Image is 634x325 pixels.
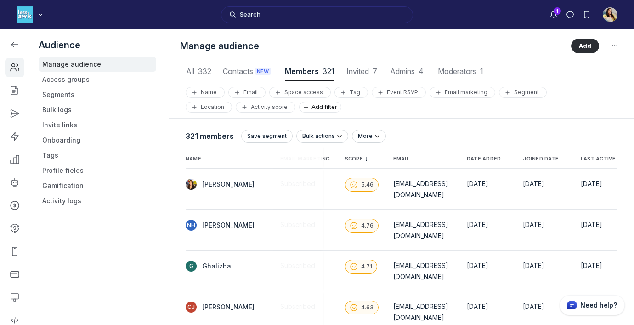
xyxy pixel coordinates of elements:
[467,262,488,269] span: [DATE]
[198,67,211,76] span: 332
[345,68,378,75] span: Invited
[302,132,335,140] span: Bulk actions
[17,6,33,23] img: Less Awkward Hub logo
[376,89,422,96] div: Event RSVP
[393,156,409,162] span: Email
[186,131,234,141] span: 321 members
[372,87,426,98] button: Event RSVP
[296,130,348,143] button: Bulk actions
[241,130,293,143] button: Save segment
[467,221,488,228] span: [DATE]
[186,179,255,190] button: [PERSON_NAME]
[186,63,212,81] button: All332
[39,133,156,148] a: Onboarding
[202,262,231,271] span: Ghalizha
[186,87,225,98] button: Name
[39,57,156,72] a: Manage audience
[499,87,547,98] button: Segment
[169,29,634,63] header: Page Header
[334,87,368,98] button: Tag
[323,67,334,76] span: 321
[358,132,373,140] span: More
[393,180,448,199] span: [EMAIL_ADDRESS][DOMAIN_NAME]
[223,63,274,81] button: ContactsNew
[186,261,231,272] button: Ghalizha
[571,39,599,53] button: Add
[436,68,485,75] span: Moderators
[311,103,341,110] span: Add filter
[581,221,602,228] span: [DATE]
[186,220,255,231] button: [PERSON_NAME]
[434,89,491,96] div: Email marketing
[361,181,374,188] span: 5.46
[285,68,334,75] span: Members
[610,41,619,51] svg: Actions
[562,6,578,23] button: Direct messages
[285,63,334,81] button: Members321
[523,221,544,228] span: [DATE]
[393,221,448,239] span: [EMAIL_ADDRESS][DOMAIN_NAME]
[580,301,617,310] p: Need help?
[523,156,559,162] span: Joined date
[39,148,156,163] a: Tags
[603,7,617,22] button: User menu options
[186,156,201,162] span: Name
[202,180,255,189] span: [PERSON_NAME]
[467,302,488,310] span: [DATE]
[581,180,602,188] span: [DATE]
[273,89,327,96] div: Space access
[393,262,448,280] span: [EMAIL_ADDRESS][DOMAIN_NAME]
[17,6,45,24] button: Less Awkward Hub logo
[430,87,495,98] button: Email marketing
[467,156,501,162] span: Date added
[186,220,197,231] div: NH
[361,304,374,311] span: 4.63
[186,302,255,313] button: [PERSON_NAME]
[436,63,485,81] button: Moderators1
[221,6,413,23] button: Search
[186,261,197,272] div: G
[202,302,255,312] span: [PERSON_NAME]
[232,89,261,96] div: Email
[269,87,331,98] button: Space access
[190,103,228,111] div: Location
[393,302,448,321] span: [EMAIL_ADDRESS][DOMAIN_NAME]
[299,102,341,113] button: Add filter
[247,132,287,140] span: Save segment
[352,130,386,143] button: More
[257,68,269,75] span: New
[389,63,425,81] button: Admins4
[606,38,623,54] button: Actions
[545,6,562,23] button: Notifications
[581,156,616,162] span: Last active
[39,118,156,132] a: Invite links
[389,68,425,75] span: Admins
[480,67,483,76] span: 1
[467,180,488,188] span: [DATE]
[39,87,156,102] a: Segments
[186,102,232,113] button: Location
[39,194,156,208] a: Activity logs
[345,156,363,162] span: Score
[240,103,291,111] div: Activity score
[361,263,372,270] span: 4.71
[39,103,156,117] a: Bulk logs
[339,89,364,96] div: Tag
[39,72,156,87] a: Access groups
[523,262,544,269] span: [DATE]
[190,89,221,96] div: Name
[361,222,374,229] span: 4.76
[228,87,266,98] button: Email
[345,63,378,81] button: Invited7
[578,6,595,23] button: Bookmarks
[39,163,156,178] a: Profile fields
[186,302,197,313] div: CJ
[581,262,602,269] span: [DATE]
[39,39,156,51] h5: Audience
[186,68,212,75] span: All
[202,221,255,230] span: [PERSON_NAME]
[523,180,544,188] span: [DATE]
[373,67,377,76] span: 7
[523,302,544,310] span: [DATE]
[419,67,424,76] span: 4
